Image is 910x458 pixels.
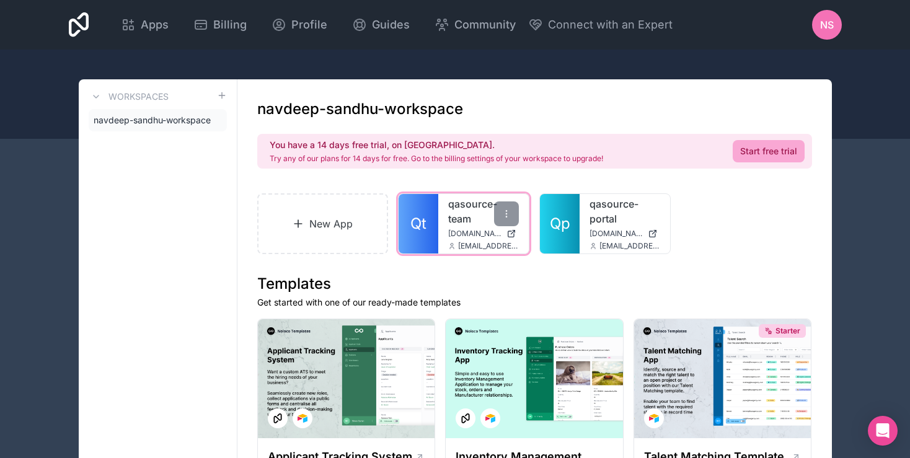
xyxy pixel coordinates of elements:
[550,214,570,234] span: Qp
[141,16,169,33] span: Apps
[257,99,463,119] h1: navdeep-sandhu-workspace
[342,11,420,38] a: Guides
[262,11,337,38] a: Profile
[528,16,673,33] button: Connect with an Expert
[590,196,660,226] a: qasource-portal
[599,241,660,251] span: [EMAIL_ADDRESS][DOMAIN_NAME]
[257,193,389,254] a: New App
[108,90,169,103] h3: Workspaces
[649,413,659,423] img: Airtable Logo
[89,109,227,131] a: navdeep-sandhu-workspace
[291,16,327,33] span: Profile
[548,16,673,33] span: Connect with an Expert
[270,139,603,151] h2: You have a 14 days free trial, on [GEOGRAPHIC_DATA].
[868,416,898,446] div: Open Intercom Messenger
[590,229,660,239] a: [DOMAIN_NAME]
[448,229,501,239] span: [DOMAIN_NAME]
[425,11,526,38] a: Community
[590,229,643,239] span: [DOMAIN_NAME]
[775,326,800,336] span: Starter
[733,140,805,162] a: Start free trial
[399,194,438,253] a: Qt
[183,11,257,38] a: Billing
[372,16,410,33] span: Guides
[410,214,426,234] span: Qt
[298,413,307,423] img: Airtable Logo
[448,196,519,226] a: qasource-team
[820,17,834,32] span: nS
[94,114,211,126] span: navdeep-sandhu-workspace
[458,241,519,251] span: [EMAIL_ADDRESS][DOMAIN_NAME]
[257,274,812,294] h1: Templates
[540,194,580,253] a: Qp
[213,16,247,33] span: Billing
[270,154,603,164] p: Try any of our plans for 14 days for free. Go to the billing settings of your workspace to upgrade!
[257,296,812,309] p: Get started with one of our ready-made templates
[485,413,495,423] img: Airtable Logo
[111,11,179,38] a: Apps
[454,16,516,33] span: Community
[448,229,519,239] a: [DOMAIN_NAME]
[89,89,169,104] a: Workspaces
